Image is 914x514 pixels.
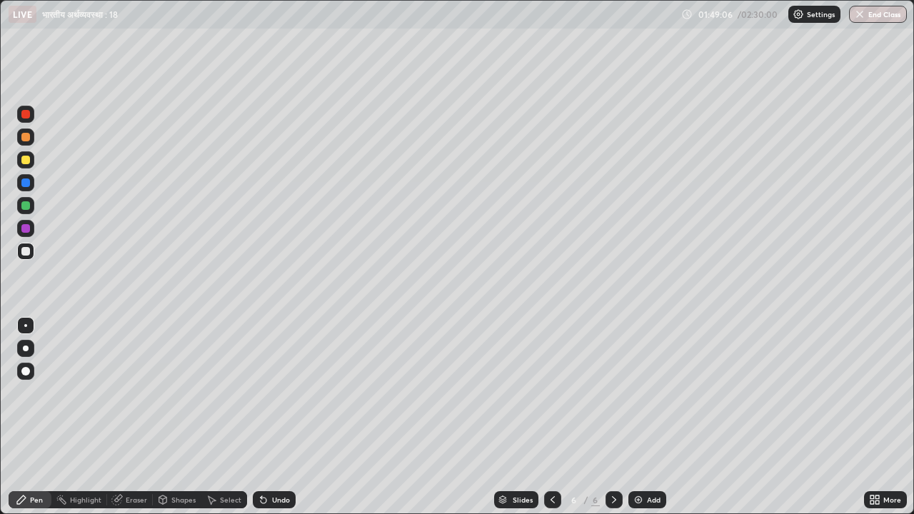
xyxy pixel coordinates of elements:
div: 6 [591,493,600,506]
div: More [883,496,901,503]
img: add-slide-button [633,494,644,505]
button: End Class [849,6,907,23]
p: LIVE [13,9,32,20]
p: भारतीय अर्थव्यवस्था : 18 [42,9,118,20]
div: Select [220,496,241,503]
div: Shapes [171,496,196,503]
div: 6 [567,495,581,504]
div: / [584,495,588,504]
div: Eraser [126,496,147,503]
img: class-settings-icons [793,9,804,20]
img: end-class-cross [854,9,865,20]
p: Settings [807,11,835,18]
div: Undo [272,496,290,503]
div: Add [647,496,661,503]
div: Highlight [70,496,101,503]
div: Pen [30,496,43,503]
div: Slides [513,496,533,503]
